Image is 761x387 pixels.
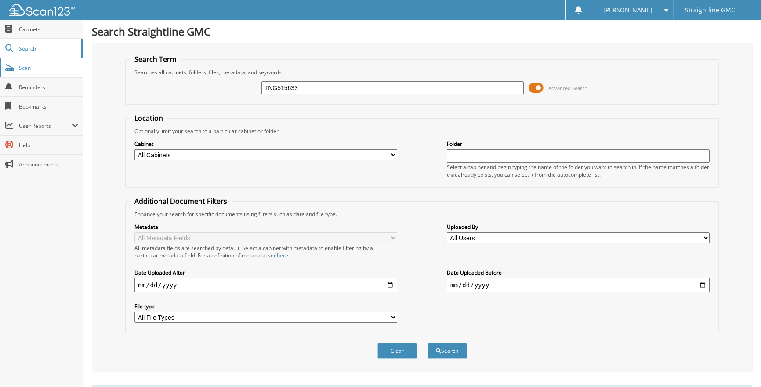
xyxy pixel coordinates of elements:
span: Cabinets [19,25,78,33]
div: All metadata fields are searched by default. Select a cabinet with metadata to enable filtering b... [134,244,397,259]
span: Advanced Search [548,85,587,91]
label: Cabinet [134,140,397,148]
label: Uploaded By [447,223,710,231]
iframe: Chat Widget [717,345,761,387]
span: Bookmarks [19,103,78,110]
label: Date Uploaded Before [447,269,710,276]
span: Help [19,141,78,149]
label: Date Uploaded After [134,269,397,276]
a: here [277,252,288,259]
label: File type [134,303,397,310]
legend: Location [130,113,167,123]
legend: Search Term [130,54,181,64]
span: Search [19,45,77,52]
div: Searches all cabinets, folders, files, metadata, and keywords [130,69,714,76]
span: [PERSON_NAME] [603,7,652,13]
span: Straightline GMC [685,7,735,13]
button: Clear [377,343,417,359]
img: scan123-logo-white.svg [9,4,75,16]
input: start [134,278,397,292]
h1: Search Straightline GMC [92,24,752,39]
label: Metadata [134,223,397,231]
div: Enhance your search for specific documents using filters such as date and file type. [130,210,714,218]
div: Select a cabinet and begin typing the name of the folder you want to search in. If the name match... [447,163,710,178]
span: User Reports [19,122,72,130]
input: end [447,278,710,292]
legend: Additional Document Filters [130,196,232,206]
label: Folder [447,140,710,148]
span: Announcements [19,161,78,168]
span: Reminders [19,83,78,91]
button: Search [428,343,467,359]
span: Scan [19,64,78,72]
div: Optionally limit your search to a particular cabinet or folder [130,127,714,135]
